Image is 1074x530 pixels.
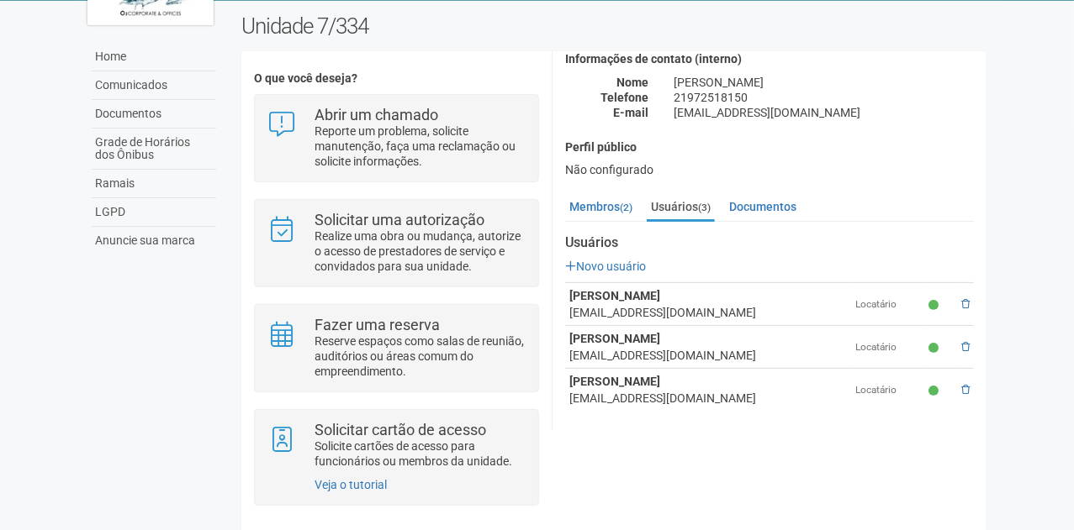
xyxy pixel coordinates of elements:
[565,260,646,273] a: Novo usuário
[92,129,216,170] a: Grade de Horários dos Ônibus
[569,375,660,388] strong: [PERSON_NAME]
[315,333,526,379] p: Reserve espaços como salas de reunião, auditórios ou áreas comum do empreendimento.
[929,298,943,312] small: Ativo
[929,384,943,398] small: Ativo
[267,108,526,169] a: Abrir um chamado Reporte um problema, solicite manutenção, faça uma reclamação ou solicite inform...
[92,43,216,71] a: Home
[315,211,484,228] strong: Solicitar uma autorização
[565,194,637,219] a: Membros(2)
[315,123,526,169] p: Reporte um problema, solicite manutenção, faça uma reclamação ou solicite informações.
[569,390,847,407] div: [EMAIL_ADDRESS][DOMAIN_NAME]
[569,347,847,364] div: [EMAIL_ADDRESS][DOMAIN_NAME]
[613,106,648,119] strong: E-mail
[565,235,974,250] strong: Usuários
[851,283,923,326] td: Locatário
[647,194,715,222] a: Usuários(3)
[565,141,974,154] h4: Perfil público
[620,202,632,213] small: (2)
[569,289,660,302] strong: [PERSON_NAME]
[661,105,987,120] div: [EMAIL_ADDRESS][DOMAIN_NAME]
[315,228,526,274] p: Realize uma obra ou mudança, autorize o acesso de prestadores de serviço e convidados para sua un...
[600,91,648,104] strong: Telefone
[565,53,974,66] h4: Informações de contato (interno)
[315,421,486,438] strong: Solicitar cartão de acesso
[92,100,216,129] a: Documentos
[315,438,526,469] p: Solicite cartões de acesso para funcionários ou membros da unidade.
[92,71,216,100] a: Comunicados
[929,341,943,355] small: Ativo
[315,316,440,333] strong: Fazer uma reserva
[565,162,974,177] div: Não configurado
[698,202,711,213] small: (3)
[254,72,539,85] h4: O que você deseja?
[241,13,987,39] h2: Unidade 7/334
[725,194,801,219] a: Documentos
[92,198,216,227] a: LGPD
[851,369,923,412] td: Locatário
[616,76,648,89] strong: Nome
[569,332,660,345] strong: [PERSON_NAME]
[92,227,216,255] a: Anuncie sua marca
[569,304,847,321] div: [EMAIL_ADDRESS][DOMAIN_NAME]
[267,317,526,379] a: Fazer uma reserva Reserve espaços como salas de reunião, auditórios ou áreas comum do empreendime...
[92,170,216,198] a: Ramais
[315,106,438,123] strong: Abrir um chamado
[315,478,387,491] a: Veja o tutorial
[851,326,923,369] td: Locatário
[661,75,987,90] div: [PERSON_NAME]
[267,422,526,469] a: Solicitar cartão de acesso Solicite cartões de acesso para funcionários ou membros da unidade.
[661,90,987,105] div: 21972518150
[267,213,526,274] a: Solicitar uma autorização Realize uma obra ou mudança, autorize o acesso de prestadores de serviç...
